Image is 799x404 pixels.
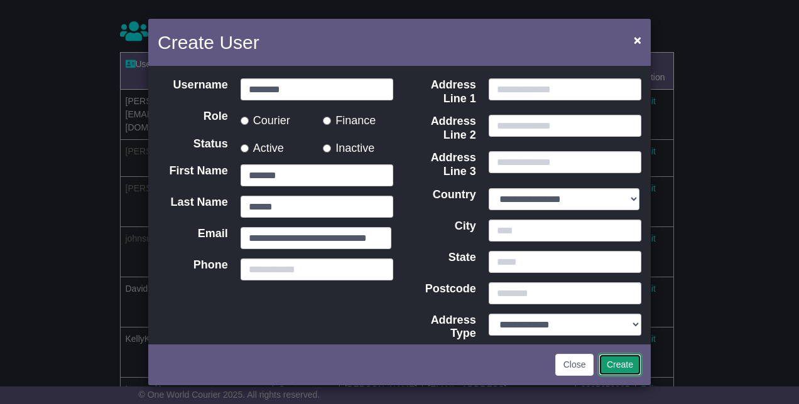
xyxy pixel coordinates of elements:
[399,282,482,304] label: Postcode
[599,354,641,376] button: Create
[151,164,234,186] label: First Name
[151,258,234,280] label: Phone
[323,144,331,152] input: Inactive
[399,78,482,105] label: Address Line 1
[634,33,641,47] span: ×
[323,137,374,156] label: Inactive
[399,115,482,142] label: Address Line 2
[628,27,648,53] button: Close
[151,78,234,100] label: Username
[241,117,249,125] input: Courier
[241,137,284,156] label: Active
[399,151,482,178] label: Address Line 3
[151,110,234,128] label: Role
[151,227,234,249] label: Email
[399,220,482,242] label: City
[241,144,249,152] input: Active
[399,251,482,273] label: State
[151,137,234,156] label: Status
[151,196,234,218] label: Last Name
[323,110,376,128] label: Finance
[241,110,290,128] label: Courier
[399,314,482,341] label: Address Type
[158,28,259,56] h4: Create User
[399,188,482,210] label: Country
[555,354,594,376] button: Close
[323,117,331,125] input: Finance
